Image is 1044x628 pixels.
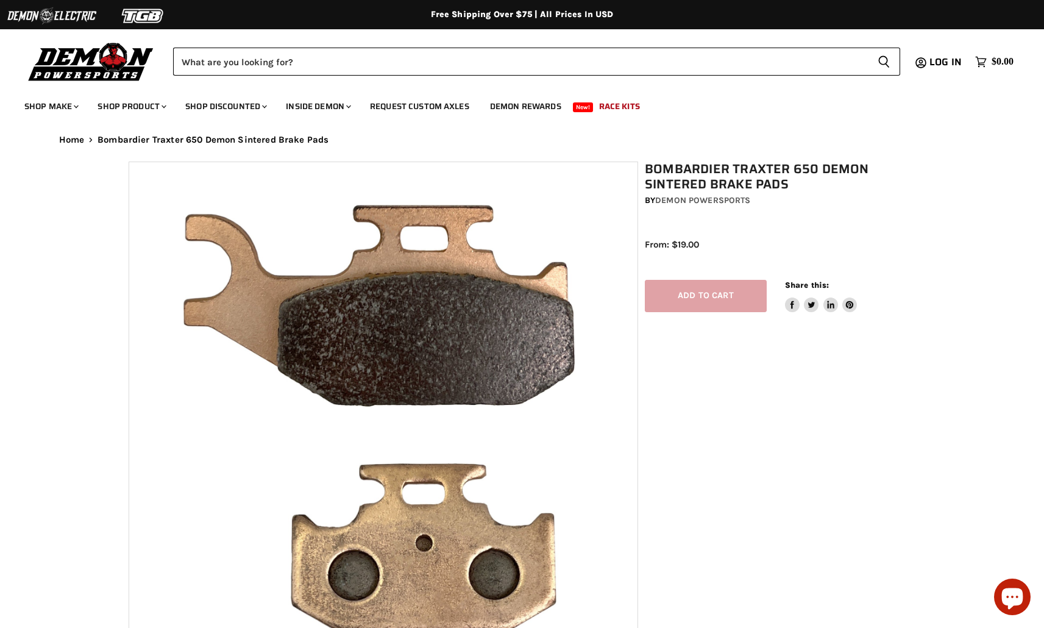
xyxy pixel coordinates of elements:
[173,48,900,76] form: Product
[277,94,358,119] a: Inside Demon
[969,53,1020,71] a: $0.00
[929,54,962,70] span: Log in
[655,195,750,205] a: Demon Powersports
[176,94,274,119] a: Shop Discounted
[868,48,900,76] button: Search
[785,280,829,290] span: Share this:
[361,94,478,119] a: Request Custom Axles
[88,94,174,119] a: Shop Product
[35,135,1010,145] nav: Breadcrumbs
[59,135,85,145] a: Home
[590,94,649,119] a: Race Kits
[990,579,1034,618] inbox-online-store-chat: Shopify online store chat
[785,280,858,312] aside: Share this:
[481,94,570,119] a: Demon Rewards
[35,9,1010,20] div: Free Shipping Over $75 | All Prices In USD
[992,56,1014,68] span: $0.00
[15,89,1010,119] ul: Main menu
[645,239,699,250] span: From: $19.00
[173,48,868,76] input: Search
[645,162,923,192] h1: Bombardier Traxter 650 Demon Sintered Brake Pads
[573,102,594,112] span: New!
[98,4,189,27] img: TGB Logo 2
[98,135,328,145] span: Bombardier Traxter 650 Demon Sintered Brake Pads
[6,4,98,27] img: Demon Electric Logo 2
[15,94,86,119] a: Shop Make
[24,40,158,83] img: Demon Powersports
[924,57,969,68] a: Log in
[645,194,923,207] div: by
